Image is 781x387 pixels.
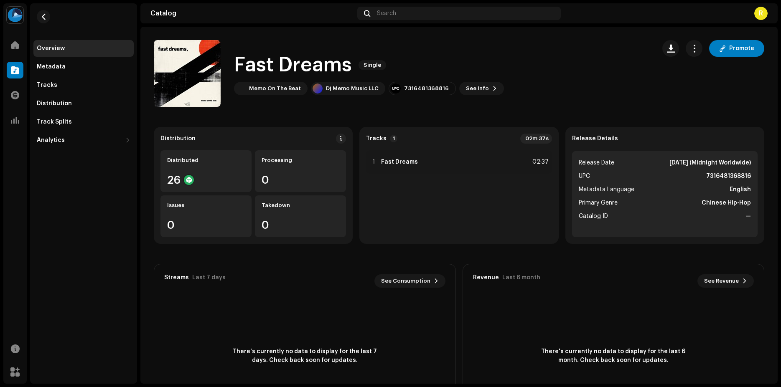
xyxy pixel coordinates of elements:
[702,198,751,208] strong: Chinese Hip-Hop
[326,85,379,92] div: Dj Memo Music LLC
[37,119,72,125] div: Track Splits
[262,202,339,209] div: Takedown
[160,135,196,142] div: Distribution
[502,274,540,281] div: Last 6 month
[530,157,549,167] div: 02:37
[37,45,65,52] div: Overview
[459,82,504,95] button: See Info
[33,114,134,130] re-m-nav-item: Track Splits
[579,158,614,168] span: Release Date
[33,77,134,94] re-m-nav-item: Tracks
[167,202,245,209] div: Issues
[729,40,754,57] span: Promote
[704,273,739,289] span: See Revenue
[167,157,245,164] div: Distributed
[249,85,301,92] div: Memo On The Beat
[164,274,189,281] div: Streams
[262,157,339,164] div: Processing
[229,347,380,365] span: There's currently no data to display for the last 7 days. Check back soon for updates.
[466,80,489,97] span: See Info
[404,85,449,92] div: 7316481368816
[33,58,134,75] re-m-nav-item: Metadata
[669,158,751,168] strong: [DATE] (Midnight Worldwide)
[33,132,134,149] re-m-nav-dropdown: Analytics
[381,159,418,165] strong: Fast Dreams
[579,198,618,208] span: Primary Genre
[579,171,590,181] span: UPC
[33,95,134,112] re-m-nav-item: Distribution
[234,52,352,78] h1: Fast Dreams
[37,82,57,89] div: Tracks
[730,185,751,195] strong: English
[374,274,445,288] button: See Consumption
[754,7,768,20] div: R
[579,211,608,221] span: Catalog ID
[473,274,499,281] div: Revenue
[37,137,65,144] div: Analytics
[236,83,246,94] img: 8d7630d0-a09e-4297-b916-970ec18d3666
[381,273,430,289] span: See Consumption
[706,171,751,181] strong: 7316481368816
[7,7,23,23] img: 31a4402c-14a3-4296-bd18-489e15b936d7
[709,40,764,57] button: Promote
[192,274,226,281] div: Last 7 days
[697,274,754,288] button: See Revenue
[390,135,397,142] p-badge: 1
[150,10,354,17] div: Catalog
[377,10,396,17] span: Search
[538,347,689,365] span: There's currently no data to display for the last 6 month. Check back soon for updates.
[37,100,72,107] div: Distribution
[33,40,134,57] re-m-nav-item: Overview
[520,134,552,144] div: 02m 37s
[359,60,386,70] span: Single
[745,211,751,221] strong: —
[572,135,618,142] strong: Release Details
[37,63,66,70] div: Metadata
[579,185,634,195] span: Metadata Language
[366,135,387,142] strong: Tracks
